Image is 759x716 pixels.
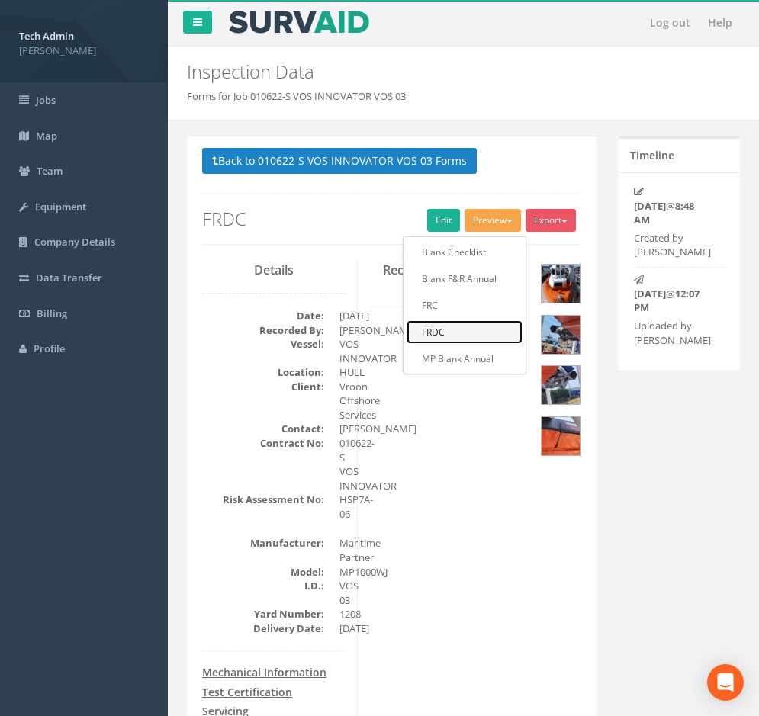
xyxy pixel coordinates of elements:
[634,199,706,227] p: @
[369,264,513,291] h3: Recommendations / Spares
[35,200,86,214] span: Equipment
[427,209,460,232] a: Edit
[37,164,63,178] span: Team
[542,316,580,354] img: 4271b61e-4695-5c84-2382-070aef8ed9c2_18c54da8-ee8e-9a89-c1e4-d7efef258fa8_thumb.jpg
[630,149,674,161] h5: Timeline
[202,686,346,698] h4: Test Certification
[202,621,324,636] dt: Delivery Date:
[339,309,346,323] dd: [DATE]
[202,536,324,551] dt: Manufacturer:
[202,493,324,507] dt: Risk Assessment No:
[36,271,102,284] span: Data Transfer
[202,209,581,229] h2: FRDC
[202,380,324,394] dt: Client:
[19,29,74,43] strong: Tech Admin
[202,565,324,580] dt: Model:
[34,342,65,355] span: Profile
[202,579,324,593] dt: I.D.:
[407,294,523,317] a: FRC
[36,93,56,107] span: Jobs
[37,307,67,320] span: Billing
[202,666,346,678] h4: Mechanical Information
[339,422,346,436] dd: [PERSON_NAME]
[339,536,346,564] dd: Maritime Partner
[407,240,523,264] a: Blank Checklist
[202,337,324,352] dt: Vessel:
[202,309,324,323] dt: Date:
[542,366,580,404] img: 4271b61e-4695-5c84-2382-070aef8ed9c2_12d5f1bc-50dd-2967-9474-dda26a4f8350_thumb.jpg
[202,264,346,278] h3: Details
[19,25,149,57] a: Tech Admin [PERSON_NAME]
[407,347,523,371] a: MP Blank Annual
[465,209,521,232] button: Preview
[339,565,346,580] dd: MP1000WJ
[19,43,149,58] span: [PERSON_NAME]
[187,62,740,82] h2: Inspection Data
[34,235,115,249] span: Company Details
[202,148,477,174] button: Back to 010622-S VOS INNOVATOR VOS 03 Forms
[202,422,324,436] dt: Contact:
[339,323,346,338] dd: [PERSON_NAME]
[202,365,324,380] dt: Location:
[634,287,706,315] p: @
[407,320,523,344] a: FRDC
[202,436,324,451] dt: Contract No:
[339,579,346,607] dd: VOS 03
[339,365,346,380] dd: HULL
[634,199,694,227] strong: 8:48 AM
[36,129,57,143] span: Map
[542,265,580,303] img: 4271b61e-4695-5c84-2382-070aef8ed9c2_8620bdd3-05c4-c97b-f858-7d00a12cb5f5_thumb.jpg
[339,493,346,521] dd: HSP7A-06
[526,209,576,232] button: Export
[634,231,706,259] p: Created by [PERSON_NAME]
[542,417,580,455] img: 4271b61e-4695-5c84-2382-070aef8ed9c2_97213d8a-c240-4fa2-935a-d6a526b92b49_thumb.jpg
[339,380,346,422] dd: Vroon Offshore Services
[339,607,346,621] dd: 1208
[707,664,744,701] div: Open Intercom Messenger
[634,199,666,213] strong: [DATE]
[634,287,700,315] strong: 12:07 PM
[634,287,666,300] strong: [DATE]
[202,607,324,621] dt: Yard Number:
[634,319,706,347] p: Uploaded by [PERSON_NAME]
[339,337,346,365] dd: VOS INNOVATOR
[407,267,523,291] a: Blank F&R Annual
[339,621,346,636] dd: [DATE]
[187,89,406,104] li: Forms for Job 010622-S VOS INNOVATOR VOS 03
[202,323,324,338] dt: Recorded By:
[339,436,346,493] dd: 010622-S VOS INNOVATOR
